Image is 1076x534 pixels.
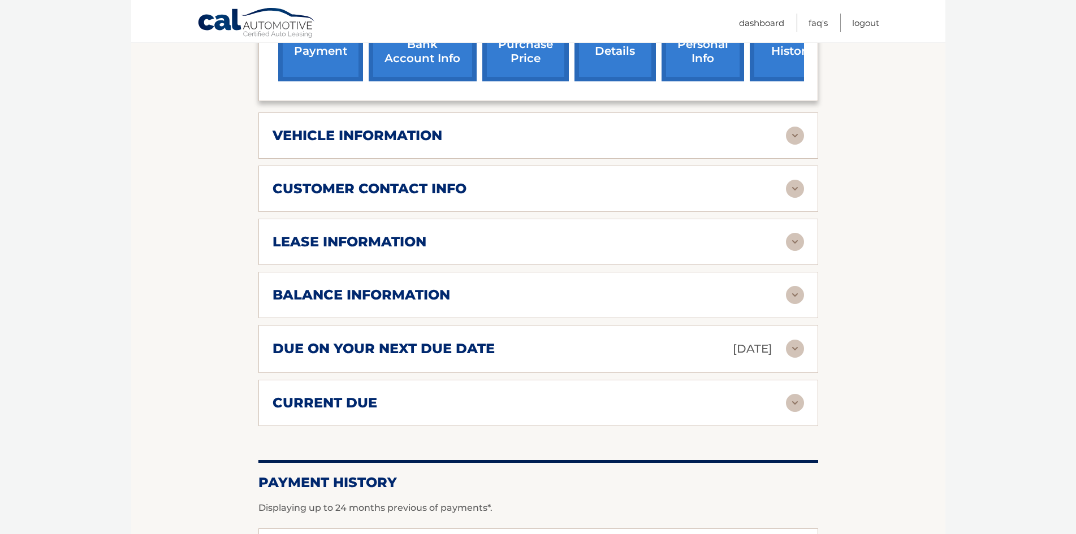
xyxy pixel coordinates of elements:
h2: balance information [273,286,450,303]
img: accordion-rest.svg [786,180,804,198]
h2: Payment History [258,474,818,491]
h2: customer contact info [273,180,466,197]
img: accordion-rest.svg [786,340,804,358]
a: account details [574,7,656,81]
img: accordion-rest.svg [786,127,804,145]
img: accordion-rest.svg [786,233,804,251]
img: accordion-rest.svg [786,286,804,304]
a: Cal Automotive [197,7,316,40]
a: Dashboard [739,14,784,32]
a: Logout [852,14,879,32]
h2: due on your next due date [273,340,495,357]
img: accordion-rest.svg [786,394,804,412]
a: Add/Remove bank account info [369,7,477,81]
a: payment history [750,7,835,81]
a: request purchase price [482,7,569,81]
p: Displaying up to 24 months previous of payments*. [258,501,818,515]
h2: lease information [273,233,426,250]
a: FAQ's [809,14,828,32]
h2: vehicle information [273,127,442,144]
p: [DATE] [733,339,772,359]
a: make a payment [278,7,363,81]
a: update personal info [662,7,744,81]
h2: current due [273,394,377,411]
